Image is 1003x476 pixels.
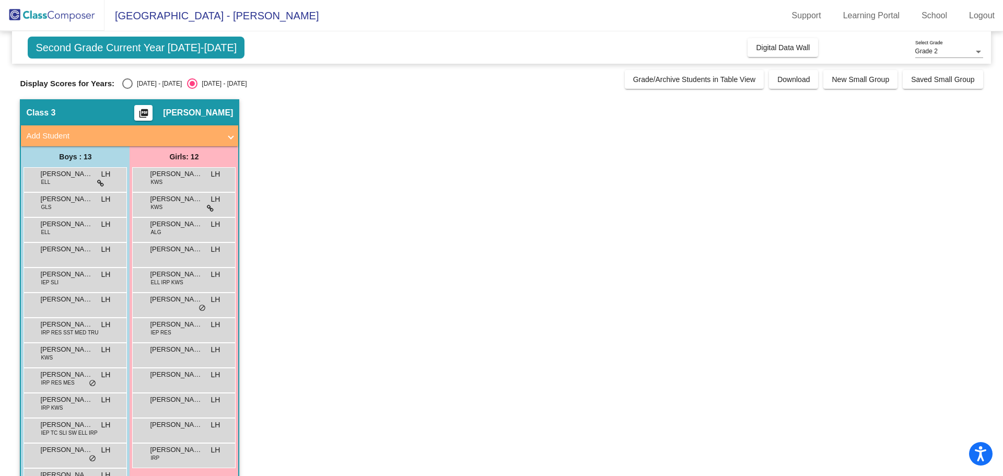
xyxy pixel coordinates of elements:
button: Download [769,70,818,89]
span: [PERSON_NAME] [150,344,202,355]
span: Digital Data Wall [756,43,810,52]
span: IRP [150,454,159,462]
span: LH [101,319,111,330]
span: GLS [41,203,51,211]
span: LH [211,420,220,431]
span: LH [101,445,111,456]
span: IRP KWS [41,404,63,412]
span: LH [101,269,111,280]
a: Logout [961,7,1003,24]
span: LH [101,420,111,431]
span: LH [211,194,220,205]
span: do_not_disturb_alt [199,304,206,312]
span: [PERSON_NAME] [40,445,92,455]
span: [PERSON_NAME] [150,219,202,229]
span: [PERSON_NAME] [150,420,202,430]
a: School [913,7,955,24]
span: [PERSON_NAME] [150,269,202,280]
span: [PERSON_NAME] [150,169,202,179]
span: LH [211,394,220,405]
span: LH [211,445,220,456]
mat-radio-group: Select an option [122,78,247,89]
span: [PERSON_NAME] [40,294,92,305]
span: ELL [41,228,50,236]
span: Display Scores for Years: [20,79,114,88]
a: Support [784,7,830,24]
div: [DATE] - [DATE] [197,79,247,88]
span: LH [101,194,111,205]
span: LH [101,394,111,405]
button: Grade/Archive Students in Table View [625,70,764,89]
span: [PERSON_NAME] [PERSON_NAME] [40,194,92,204]
mat-expansion-panel-header: Add Student [21,125,238,146]
span: [PERSON_NAME] [150,369,202,380]
span: Download [777,75,810,84]
span: LH [211,269,220,280]
span: LH [101,169,111,180]
span: do_not_disturb_alt [89,455,96,463]
span: LH [101,369,111,380]
span: ELL IRP KWS [150,278,183,286]
span: LH [211,169,220,180]
span: KWS [41,354,53,362]
span: [PERSON_NAME] [40,344,92,355]
span: IEP RES [150,329,171,336]
span: [PERSON_NAME] [163,108,233,118]
span: IEP SLI [41,278,59,286]
span: LH [211,319,220,330]
button: New Small Group [823,70,897,89]
span: LH [101,344,111,355]
div: [DATE] - [DATE] [133,79,182,88]
span: LH [101,219,111,230]
span: [PERSON_NAME] [150,319,202,330]
span: [PERSON_NAME] [40,319,92,330]
span: ELL [41,178,50,186]
span: [PERSON_NAME] [40,420,92,430]
span: [PERSON_NAME] [40,269,92,280]
div: Boys : 13 [21,146,130,167]
span: LH [101,244,111,255]
span: KWS [150,178,162,186]
span: IRP RES SST MED TRU [41,329,98,336]
span: [PERSON_NAME] [40,219,92,229]
button: Print Students Details [134,105,153,121]
span: IEP TC SLI SW ELL IRP [41,429,97,437]
span: [PERSON_NAME] [40,169,92,179]
span: [GEOGRAPHIC_DATA] - [PERSON_NAME] [104,7,319,24]
span: Second Grade Current Year [DATE]-[DATE] [28,37,244,59]
span: ALG [150,228,161,236]
span: [PERSON_NAME] [150,244,202,254]
span: IRP RES MES [41,379,74,387]
span: [PERSON_NAME] [150,394,202,405]
span: LH [211,344,220,355]
span: [PERSON_NAME] [40,369,92,380]
div: Girls: 12 [130,146,238,167]
mat-panel-title: Add Student [26,130,220,142]
span: Saved Small Group [911,75,974,84]
span: LH [211,294,220,305]
span: LH [211,219,220,230]
button: Digital Data Wall [748,38,818,57]
span: Grade 2 [915,48,938,55]
mat-icon: picture_as_pdf [137,108,150,123]
span: Grade/Archive Students in Table View [633,75,756,84]
span: LH [211,244,220,255]
span: New Small Group [832,75,889,84]
span: LH [101,294,111,305]
span: [PERSON_NAME] [150,445,202,455]
span: do_not_disturb_alt [89,379,96,388]
span: [PERSON_NAME] [40,394,92,405]
span: [PERSON_NAME] [150,294,202,305]
span: [PERSON_NAME] [150,194,202,204]
span: Class 3 [26,108,55,118]
a: Learning Portal [835,7,908,24]
span: [PERSON_NAME] [40,244,92,254]
span: KWS [150,203,162,211]
button: Saved Small Group [903,70,983,89]
span: LH [211,369,220,380]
